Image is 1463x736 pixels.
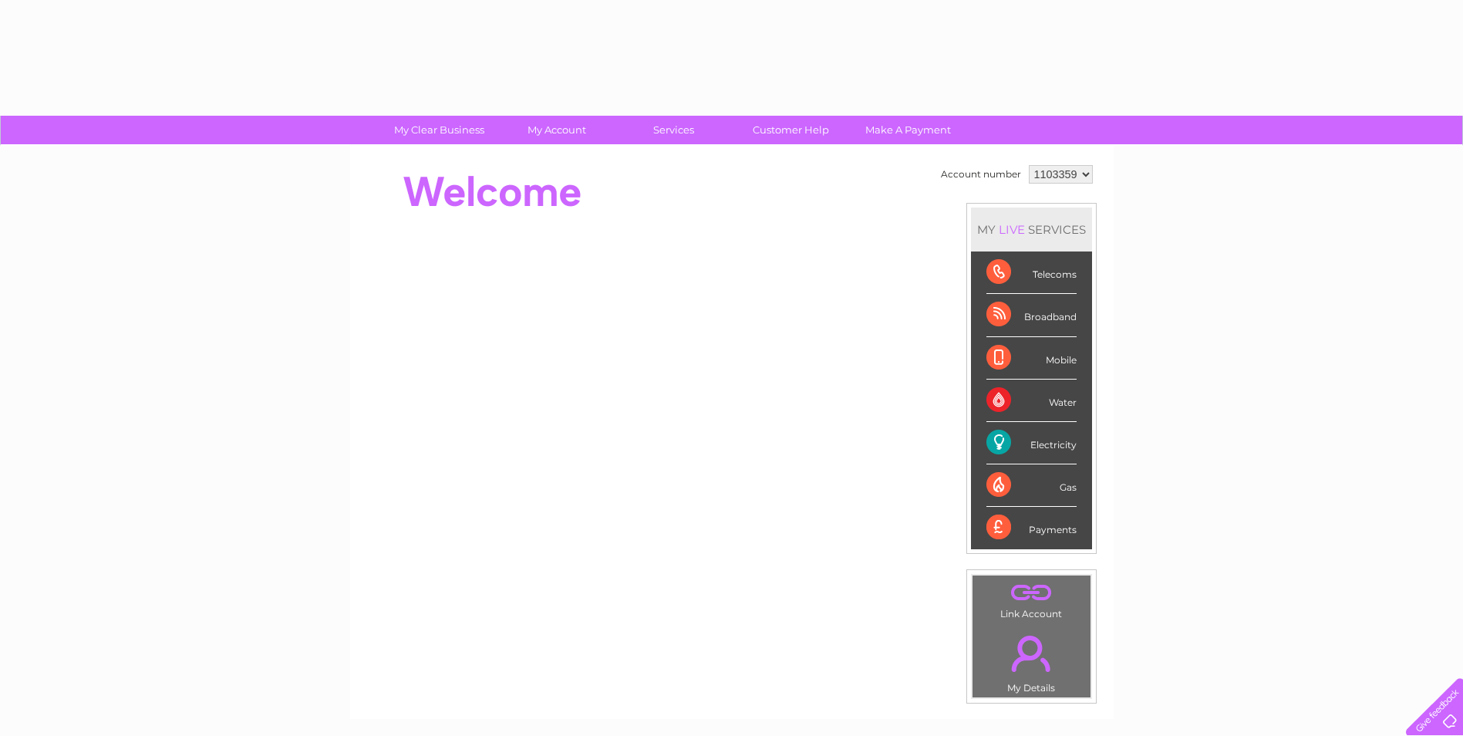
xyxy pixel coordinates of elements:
div: LIVE [996,222,1028,237]
div: Mobile [986,337,1077,380]
a: . [976,579,1087,606]
a: . [976,626,1087,680]
div: Payments [986,507,1077,549]
div: Gas [986,464,1077,507]
a: My Account [493,116,620,144]
div: Water [986,380,1077,422]
div: Electricity [986,422,1077,464]
div: MY SERVICES [971,208,1092,252]
td: Link Account [972,575,1091,623]
div: Telecoms [986,252,1077,294]
a: Customer Help [727,116,855,144]
a: Make A Payment [844,116,972,144]
a: My Clear Business [376,116,503,144]
a: Services [610,116,737,144]
td: My Details [972,623,1091,698]
td: Account number [937,161,1025,187]
div: Broadband [986,294,1077,336]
